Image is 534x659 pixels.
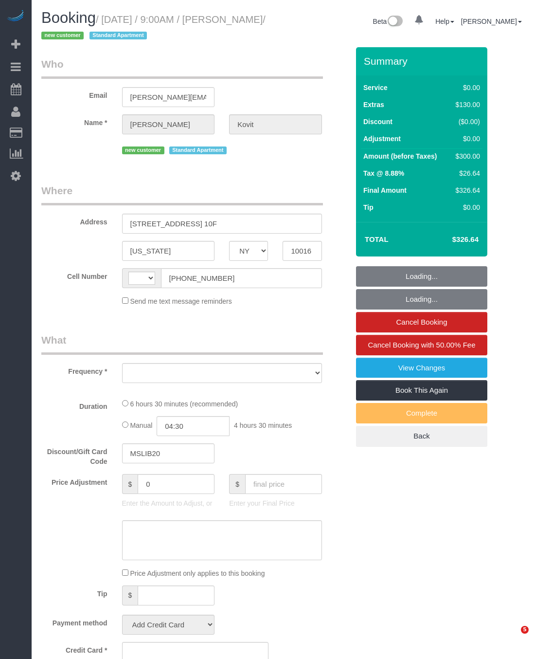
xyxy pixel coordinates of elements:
span: Booking [41,9,96,26]
label: Discount/Gift Card Code [34,443,115,466]
span: $ [229,474,245,494]
span: Standard Apartment [169,146,227,154]
span: 4 hours 30 minutes [234,421,292,429]
small: / [DATE] / 9:00AM / [PERSON_NAME] [41,14,266,41]
p: Enter your Final Price [229,498,322,508]
legend: What [41,333,323,355]
label: Tax @ 8.88% [363,168,404,178]
input: Last Name [229,114,322,134]
input: First Name [122,114,215,134]
label: Discount [363,117,392,127]
input: final price [245,474,322,494]
a: Help [435,18,454,25]
div: $326.64 [452,185,480,195]
h4: $326.64 [423,236,479,244]
div: $0.00 [452,83,480,92]
span: Cancel Booking with 50.00% Fee [368,341,476,349]
label: Tip [363,202,374,212]
label: Amount (before Taxes) [363,151,437,161]
span: new customer [41,32,84,39]
legend: Where [41,183,323,205]
iframe: Secure card payment input frame [130,647,260,656]
span: new customer [122,146,164,154]
a: Beta [373,18,403,25]
label: Tip [34,586,115,599]
span: $ [122,586,138,605]
a: Cancel Booking [356,312,487,332]
span: 5 [521,626,529,634]
span: Price Adjustment only applies to this booking [130,569,265,577]
h3: Summary [364,55,482,67]
div: $0.00 [452,202,480,212]
label: Duration [34,398,115,411]
label: Payment method [34,615,115,628]
div: ($0.00) [452,117,480,127]
label: Adjustment [363,134,401,144]
div: $300.00 [452,151,480,161]
span: 6 hours 30 minutes (recommended) [130,400,238,408]
span: Manual [130,421,152,429]
label: Name * [34,114,115,128]
label: Cell Number [34,268,115,281]
a: [PERSON_NAME] [461,18,522,25]
input: Cell Number [161,268,322,288]
label: Final Amount [363,185,407,195]
p: Enter the Amount to Adjust, or [122,498,215,508]
iframe: Intercom live chat [501,626,524,649]
img: Automaid Logo [6,10,25,23]
label: Extras [363,100,384,110]
span: Standard Apartment [89,32,147,39]
label: Frequency * [34,363,115,376]
a: Back [356,426,487,446]
div: $0.00 [452,134,480,144]
span: Send me text message reminders [130,297,231,305]
label: Address [34,214,115,227]
label: Email [34,87,115,100]
a: View Changes [356,358,487,378]
a: Cancel Booking with 50.00% Fee [356,335,487,355]
div: $26.64 [452,168,480,178]
label: Service [363,83,388,92]
a: Book This Again [356,380,487,401]
div: $130.00 [452,100,480,110]
input: Zip Code [283,241,321,261]
span: $ [122,474,138,494]
span: / [41,14,266,41]
input: Email [122,87,215,107]
strong: Total [365,235,389,243]
label: Credit Card * [34,642,115,655]
label: Price Adjustment [34,474,115,487]
img: New interface [387,16,403,28]
input: City [122,241,215,261]
legend: Who [41,57,323,79]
